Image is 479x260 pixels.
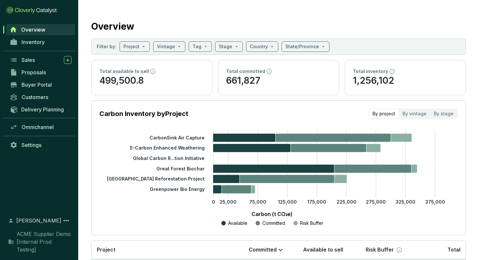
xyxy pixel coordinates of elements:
[91,20,134,33] h2: Overview
[353,75,458,87] p: 1,256,102
[22,39,45,45] span: Inventory
[99,68,149,75] p: Total available to sell
[92,241,231,259] th: Project
[22,142,41,148] span: Settings
[7,92,75,103] a: Customers
[337,199,356,205] tspan: 225,000
[16,217,61,224] span: [PERSON_NAME]
[407,241,466,259] th: Total
[396,199,415,205] tspan: 325,000
[366,246,394,253] p: Risk Buffer
[150,135,205,140] tspan: CarbonSink Air Capture
[249,246,277,253] p: Committed
[97,43,116,50] p: Filter by:
[369,109,399,118] div: By project
[21,106,64,113] span: Delivery Planning
[399,109,430,118] div: By vintage
[17,230,72,253] span: ACME Supplier Demo [Internal Prod Testing]
[7,104,75,115] a: Delivery Planning
[300,220,323,226] p: Risk Buffer
[150,186,205,192] tspan: Greenpower Bio Energy
[425,199,445,205] tspan: 375,000
[109,210,435,218] p: Carbon (t CO₂e)
[7,139,75,151] a: Settings
[22,57,35,63] span: Sales
[22,94,48,100] span: Customers
[228,220,247,226] p: Available
[226,68,265,75] p: Total committed
[7,122,75,133] a: Omnichannel
[353,68,388,75] p: Total inventory
[7,54,75,65] a: Sales
[7,67,75,78] a: Proposals
[130,145,205,151] tspan: E-Carbon Enhanced Weathering
[262,220,285,226] p: Committed
[249,199,266,205] tspan: 75,000
[99,75,204,87] p: 499,500.8
[6,24,75,35] a: Overview
[278,199,297,205] tspan: 125,000
[99,109,188,118] p: Carbon Inventory by Project
[22,124,54,130] span: Omnichannel
[366,199,386,205] tspan: 275,000
[22,69,46,76] span: Proposals
[21,26,45,33] span: Overview
[368,108,458,119] div: segmented control
[290,241,348,259] th: Available to sell
[220,199,237,205] tspan: 25,000
[430,109,457,118] div: By stage
[107,176,205,181] tspan: [GEOGRAPHIC_DATA] Reforestation Project
[156,166,205,171] tspan: Great Forest Biochar
[133,155,205,161] tspan: Global Carbon R...tion Initiative
[226,75,331,87] p: 661,827
[212,199,215,205] tspan: 0
[22,81,52,88] span: Buyer Portal
[7,36,75,48] a: Inventory
[7,79,75,90] a: Buyer Portal
[307,199,326,205] tspan: 175,000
